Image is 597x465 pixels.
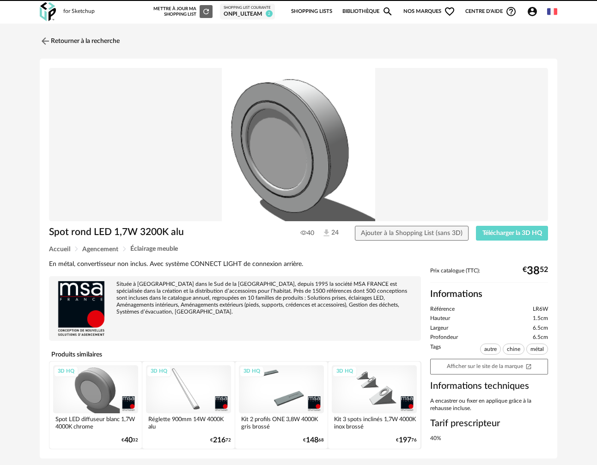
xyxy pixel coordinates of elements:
span: Tags [430,344,441,356]
div: Breadcrumb [49,246,548,253]
span: Largeur [430,325,448,332]
span: Help Circle Outline icon [506,6,517,17]
div: Prix catalogue (TTC): [430,267,548,283]
span: Nos marques [403,2,455,21]
div: ONPI_ULTEAM [224,11,271,18]
span: 38 [527,268,540,274]
div: € 32 [122,437,138,443]
a: 3D HQ Réglette 900mm 14W 4000K alu €21672 [142,362,235,449]
a: Retourner à la recherche [40,31,120,51]
div: Spot LED diffuseur blanc 1,7W 4000K chrome [53,413,138,432]
span: 2 [266,10,273,17]
div: Mettre à jour ma Shopping List [153,5,213,18]
span: Agencement [82,246,118,253]
div: € 76 [396,437,417,443]
div: A encastrer ou fixer en applique grâce à la rehausse incluse. [430,398,548,412]
span: 40 [124,437,133,443]
div: Shopping List courante [224,6,271,10]
span: Profondeur [430,334,458,341]
span: 1.5cm [533,315,548,322]
span: 6.5cm [533,334,548,341]
div: € 52 [523,268,548,274]
span: Magnify icon [382,6,393,17]
a: Afficher sur le site de la marqueOpen In New icon [430,359,548,374]
div: Kit 3 spots inclinés 1,7W 4000K inox brossé [332,413,417,432]
a: 3D HQ Kit 3 spots inclinés 1,7W 4000K inox brossé €19776 [328,362,420,449]
div: 3D HQ [54,366,79,377]
h2: Informations [430,288,548,300]
button: Télécharger la 3D HQ [476,226,548,241]
span: Account Circle icon [527,6,542,17]
span: Centre d'aideHelp Circle Outline icon [465,6,517,17]
a: 3D HQ Spot LED diffuseur blanc 1,7W 4000K chrome €4032 [49,362,142,449]
img: OXP [40,2,56,21]
span: Référence [430,306,455,313]
div: En métal, convertisseur non inclus. Avec système CONNECT LIGHT de connexion arrière. [49,260,421,269]
span: Éclairage meuble [130,246,178,252]
button: Ajouter à la Shopping List (sans 3D) [355,226,469,241]
span: Open In New icon [525,363,532,369]
h3: Tarif prescripteur [430,417,548,429]
div: 3D HQ [146,366,171,377]
span: 148 [306,437,318,443]
img: Product pack shot [49,68,548,221]
span: 216 [213,437,225,443]
span: Heart Outline icon [444,6,455,17]
a: Shopping Lists [291,2,332,21]
span: métal [526,344,548,355]
span: chine [503,344,524,355]
img: brand logo [54,281,109,336]
div: 3D HQ [239,366,264,377]
span: Account Circle icon [527,6,538,17]
a: Shopping List courante ONPI_ULTEAM 2 [224,6,271,18]
img: fr [547,6,557,17]
span: 40 [300,229,314,237]
div: € 72 [210,437,231,443]
span: 197 [399,437,411,443]
div: € 68 [303,437,324,443]
span: LR6W [533,306,548,313]
a: 3D HQ Kit 2 profils ONE 3,8W 4000K gris brossé €14868 [235,362,328,449]
span: Télécharger la 3D HQ [482,230,542,236]
h4: Produits similaires [49,348,421,361]
h3: Informations techniques [430,380,548,392]
div: Située à [GEOGRAPHIC_DATA] dans le Sud de la [GEOGRAPHIC_DATA], depuis 1995 la société MSA FRANCE... [54,281,416,315]
div: 40% [430,435,548,442]
a: BibliothèqueMagnify icon [342,2,393,21]
img: Téléchargements [322,228,331,238]
span: autre [480,344,501,355]
span: 6.5cm [533,325,548,332]
span: Refresh icon [202,9,210,14]
span: Accueil [49,246,70,253]
h1: Spot rond LED 1,7W 3200K alu [49,226,251,238]
span: 24 [322,228,339,238]
span: Hauteur [430,315,450,322]
span: Ajouter à la Shopping List (sans 3D) [361,230,463,236]
div: Kit 2 profils ONE 3,8W 4000K gris brossé [239,413,324,432]
img: svg+xml;base64,PHN2ZyB3aWR0aD0iMjQiIGhlaWdodD0iMjQiIHZpZXdCb3g9IjAgMCAyNCAyNCIgZmlsbD0ibm9uZSIgeG... [40,36,51,47]
div: Réglette 900mm 14W 4000K alu [146,413,231,432]
div: for Sketchup [63,8,95,15]
div: 3D HQ [332,366,357,377]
